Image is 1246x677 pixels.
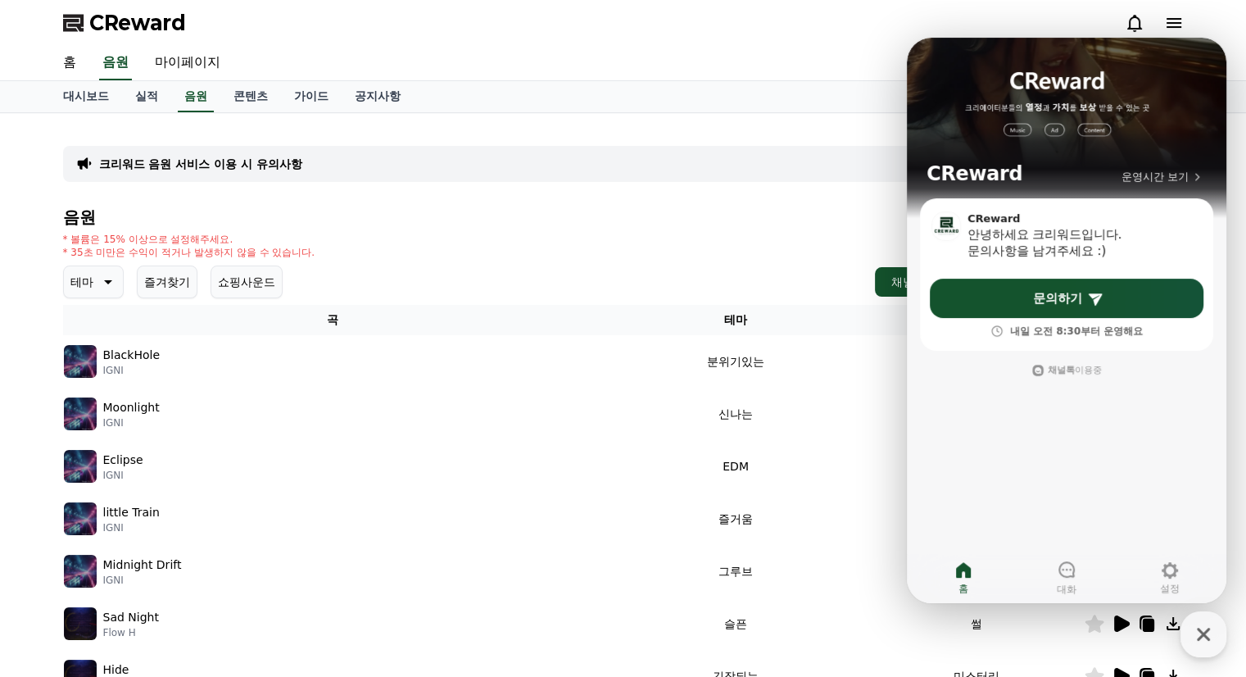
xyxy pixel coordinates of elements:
p: Sad Night [103,609,159,626]
p: Midnight Drift [103,557,182,574]
td: 신나는 [602,388,868,440]
td: 이슈 [869,440,1084,493]
img: music [64,607,97,640]
img: music [64,502,97,535]
img: music [64,345,97,378]
a: 마이페이지 [142,46,233,80]
p: Eclipse [103,452,143,469]
h4: 음원 [63,208,1184,226]
a: 음원 [99,46,132,80]
a: 홈 [50,46,89,80]
button: 즐겨찾기 [137,266,197,298]
img: music [64,450,97,483]
td: 유머 [869,388,1084,440]
iframe: Channel chat [907,38,1226,603]
p: * 볼륨은 15% 이상으로 설정해주세요. [63,233,315,246]
th: 테마 [602,305,868,335]
a: CReward [63,10,186,36]
p: IGNI [103,521,160,534]
td: 슬픈 [602,597,868,650]
td: 분위기있는 [602,335,868,388]
img: music [64,398,97,430]
span: CReward [89,10,186,36]
p: 테마 [70,270,93,293]
button: 채널 등록하기 [875,267,980,297]
td: 미스터리 [869,545,1084,597]
td: 썰 [869,493,1084,545]
a: 실적 [122,81,171,112]
td: 즐거움 [602,493,868,545]
a: 콘텐츠 [220,81,281,112]
p: little Train [103,504,160,521]
p: Flow H [103,626,159,639]
p: BlackHole [103,347,160,364]
a: 음원 [178,81,214,112]
p: IGNI [103,416,160,429]
p: * 35초 미만은 수익이 적거나 발생하지 않을 수 있습니다. [63,246,315,259]
button: 쇼핑사운드 [211,266,283,298]
a: 대시보드 [50,81,122,112]
p: IGNI [103,364,160,377]
a: 크리워드 음원 서비스 이용 시 유의사항 [99,156,302,172]
td: EDM [602,440,868,493]
a: 가이드 [281,81,342,112]
a: 공지사항 [342,81,414,112]
th: 곡 [63,305,603,335]
td: 그루브 [602,545,868,597]
button: 테마 [63,266,124,298]
p: IGNI [103,574,182,587]
td: 미스터리 [869,335,1084,388]
td: 썰 [869,597,1084,650]
p: Moonlight [103,399,160,416]
img: music [64,555,97,588]
th: 카테고리 [869,305,1084,335]
p: IGNI [103,469,143,482]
